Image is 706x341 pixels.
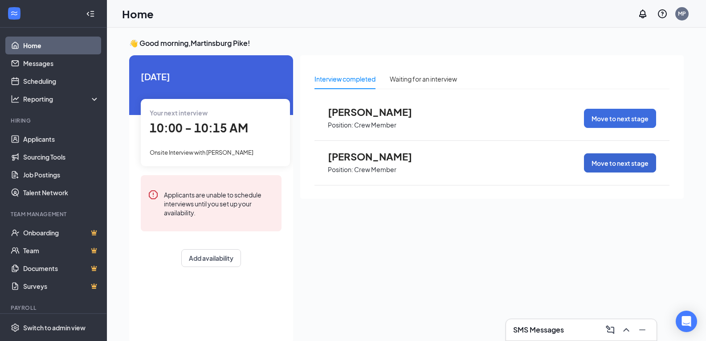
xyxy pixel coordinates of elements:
[23,54,99,72] a: Messages
[390,74,457,84] div: Waiting for an interview
[603,323,617,337] button: ComposeMessage
[129,38,684,48] h3: 👋 Good morning, Martinsburg Pike !
[181,249,241,267] button: Add availability
[328,151,426,162] span: [PERSON_NAME]
[11,94,20,103] svg: Analysis
[23,94,100,103] div: Reporting
[148,189,159,200] svg: Error
[678,10,686,17] div: MP
[23,37,99,54] a: Home
[328,106,426,118] span: [PERSON_NAME]
[150,120,248,135] span: 10:00 - 10:15 AM
[150,109,208,117] span: Your next interview
[621,325,632,335] svg: ChevronUp
[354,165,396,174] p: Crew Member
[676,311,697,332] div: Open Intercom Messenger
[328,165,353,174] p: Position:
[513,325,564,335] h3: SMS Messages
[11,323,20,332] svg: Settings
[584,153,656,173] button: Move to next stage
[23,259,99,277] a: DocumentsCrown
[11,117,98,124] div: Hiring
[10,9,19,18] svg: WorkstreamLogo
[23,323,86,332] div: Switch to admin view
[23,277,99,295] a: SurveysCrown
[619,323,633,337] button: ChevronUp
[141,70,282,83] span: [DATE]
[637,325,648,335] svg: Minimize
[11,210,98,218] div: Team Management
[635,323,649,337] button: Minimize
[23,72,99,90] a: Scheduling
[605,325,616,335] svg: ComposeMessage
[23,242,99,259] a: TeamCrown
[23,148,99,166] a: Sourcing Tools
[150,149,253,156] span: Onsite Interview with [PERSON_NAME]
[23,224,99,242] a: OnboardingCrown
[164,189,274,217] div: Applicants are unable to schedule interviews until you set up your availability.
[23,184,99,201] a: Talent Network
[122,6,154,21] h1: Home
[86,9,95,18] svg: Collapse
[637,8,648,19] svg: Notifications
[23,166,99,184] a: Job Postings
[314,74,375,84] div: Interview completed
[23,130,99,148] a: Applicants
[354,121,396,129] p: Crew Member
[11,304,98,312] div: Payroll
[657,8,668,19] svg: QuestionInfo
[584,109,656,128] button: Move to next stage
[328,121,353,129] p: Position:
